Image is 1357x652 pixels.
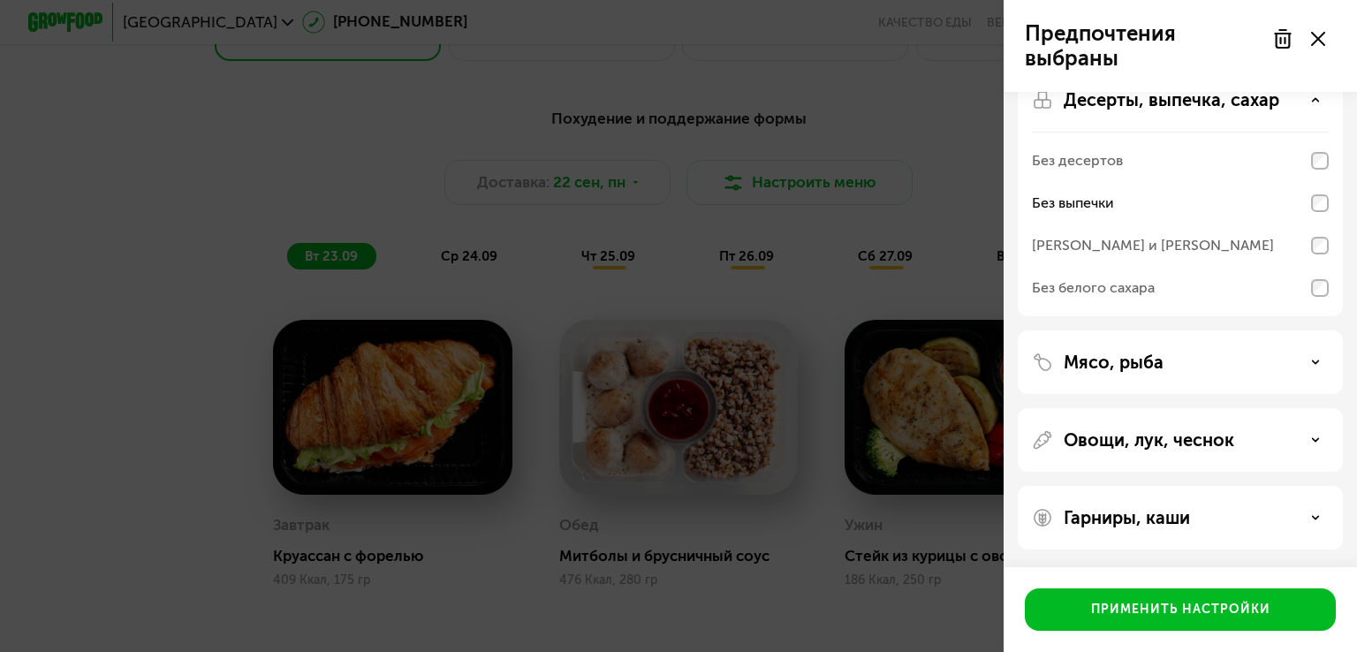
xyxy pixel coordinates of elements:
[1064,429,1234,451] p: Овощи, лук, чеснок
[1032,150,1123,171] div: Без десертов
[1064,352,1164,373] p: Мясо, рыба
[1025,588,1336,631] button: Применить настройки
[1025,21,1262,71] p: Предпочтения выбраны
[1032,277,1155,299] div: Без белого сахара
[1064,89,1279,110] p: Десерты, выпечка, сахар
[1064,507,1190,528] p: Гарниры, каши
[1032,235,1274,256] div: [PERSON_NAME] и [PERSON_NAME]
[1091,601,1270,618] div: Применить настройки
[1032,193,1114,214] div: Без выпечки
